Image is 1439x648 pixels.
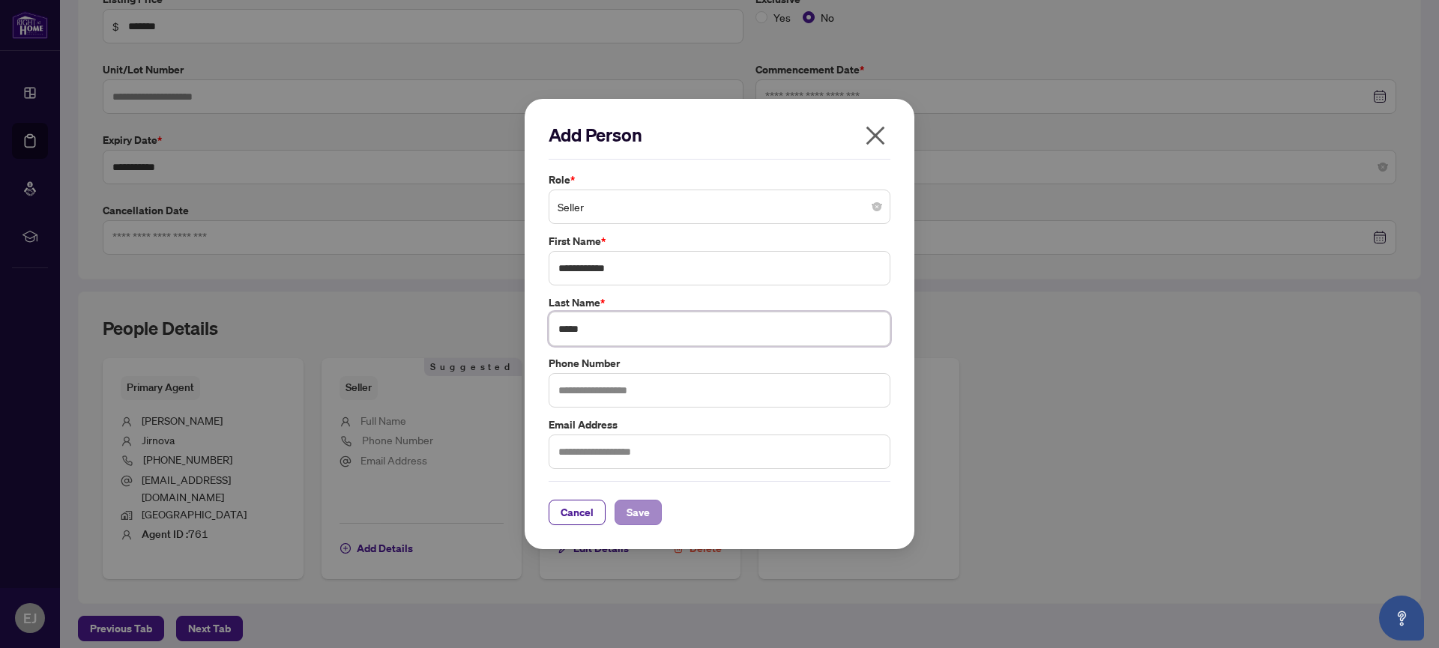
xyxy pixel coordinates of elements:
h2: Add Person [549,123,890,147]
span: Cancel [561,500,594,524]
span: close [863,124,887,148]
label: First Name [549,233,890,249]
label: Last Name [549,294,890,311]
span: close-circle [872,202,881,211]
button: Cancel [549,500,606,525]
span: Seller [558,193,881,221]
button: Open asap [1379,596,1424,641]
button: Save [615,500,662,525]
label: Phone Number [549,355,890,372]
label: Role [549,172,890,188]
span: Save [627,500,650,524]
label: Email Address [549,417,890,433]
